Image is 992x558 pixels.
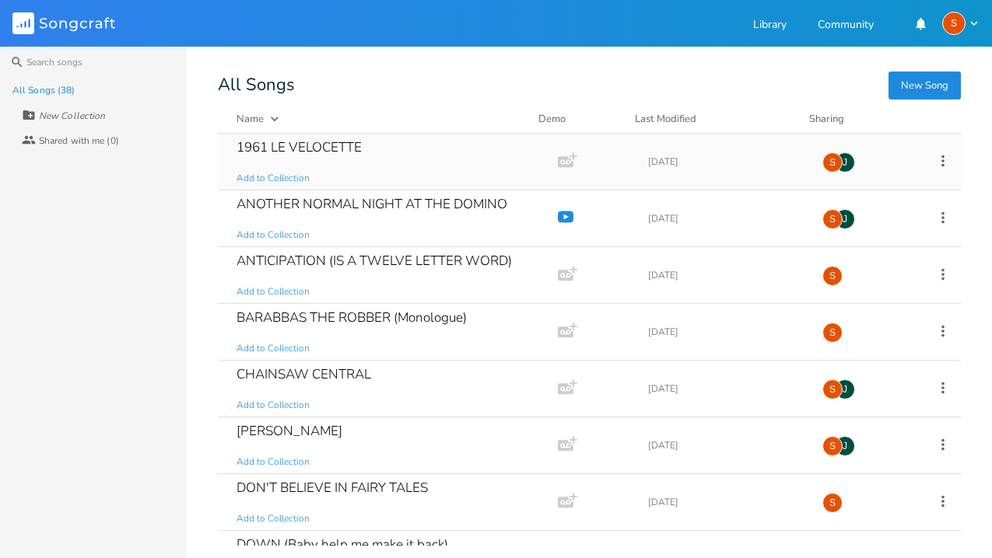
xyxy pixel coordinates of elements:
[237,424,342,438] div: [PERSON_NAME]
[237,342,310,355] span: Add to Collection
[237,368,371,381] div: CHAINSAW CENTRAL
[835,436,855,456] div: Joe O
[12,85,75,95] div: All Songs (38)
[818,19,874,33] a: Community
[237,512,310,525] span: Add to Collection
[835,209,855,229] div: Joe O
[822,379,843,399] div: Spike Lancaster + Ernie Whalley
[942,12,980,35] button: S
[822,436,843,456] div: Spike Lancaster + Ernie Whalley
[942,12,966,35] div: Spike Lancaster + Ernie Whalley
[648,214,804,223] div: [DATE]
[237,112,264,126] div: Name
[237,197,507,211] div: ANOTHER NORMAL NIGHT AT THE DOMINO
[753,19,787,33] a: Library
[237,111,520,127] button: Name
[237,399,310,412] span: Add to Collection
[218,78,961,92] div: All Songs
[648,327,804,337] div: [DATE]
[835,379,855,399] div: Joe O
[237,141,362,154] div: 1961 LE VELOCETTE
[822,323,843,343] div: Spike Lancaster + Ernie Whalley
[635,111,790,127] button: Last Modified
[237,254,512,267] div: ANTICIPATION (IS A TWELVE LETTER WORD)
[237,538,448,551] div: DOWN (Baby help me make it back)
[835,152,855,173] div: Joe O
[809,111,903,127] div: Sharing
[822,152,843,173] div: Spike Lancaster + Ernie Whalley
[648,497,804,507] div: [DATE]
[648,270,804,280] div: [DATE]
[648,441,804,450] div: [DATE]
[635,112,696,126] div: Last Modified
[237,228,310,242] span: Add to Collection
[889,71,961,99] button: New Song
[237,455,310,469] span: Add to Collection
[237,481,428,494] div: DON'T BELIEVE IN FAIRY TALES
[39,136,119,145] div: Shared with me (0)
[822,266,843,286] div: Spike Lancaster + Ernie Whalley
[237,285,310,298] span: Add to Collection
[648,157,804,166] div: [DATE]
[39,111,105,120] div: New Collection
[822,493,843,513] div: Spike Lancaster + Ernie Whalley
[538,111,616,127] div: Demo
[237,311,467,324] div: BARABBAS THE ROBBER (Monologue)
[648,384,804,393] div: [DATE]
[822,209,843,229] div: Spike Lancaster + Ernie Whalley
[237,172,310,185] span: Add to Collection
